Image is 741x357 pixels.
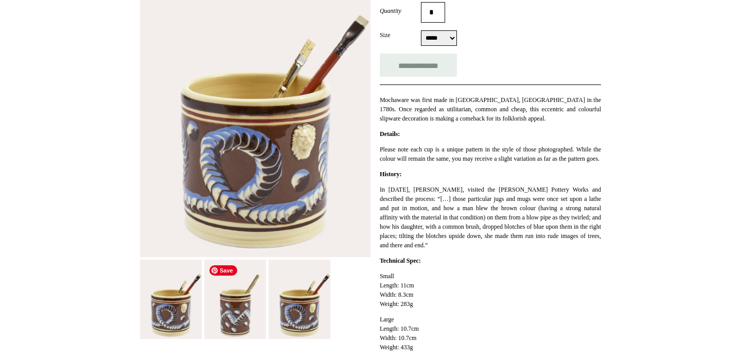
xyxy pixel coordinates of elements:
[204,260,266,339] img: Brown Mochaware Ceramic Pen Pot, 'Earth Worm'
[380,6,421,15] label: Quantity
[380,171,402,178] strong: History:
[140,260,202,339] img: Brown Mochaware Ceramic Pen Pot, 'Earth Worm'
[209,265,237,276] span: Save
[380,271,601,309] p: Small Length: 11cm Width: 8.3cm Weight: 283g
[380,30,421,40] label: Size
[380,185,601,250] p: In [DATE], [PERSON_NAME], visited the [PERSON_NAME] Pottery Works and described the process: “[…]...
[380,95,601,123] p: Mochaware was first made in [GEOGRAPHIC_DATA], [GEOGRAPHIC_DATA] in the 1780s. Once regarded as u...
[269,260,330,339] img: Brown Mochaware Ceramic Pen Pot, 'Earth Worm'
[380,257,421,264] strong: Technical Spec:
[380,145,601,163] p: Please note each cup is a unique pattern in the style of those photographed. While the colour wil...
[380,315,601,352] p: Large Length: 10.7cm Width: 10.7cm Weight: 433g
[380,130,400,138] strong: Details:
